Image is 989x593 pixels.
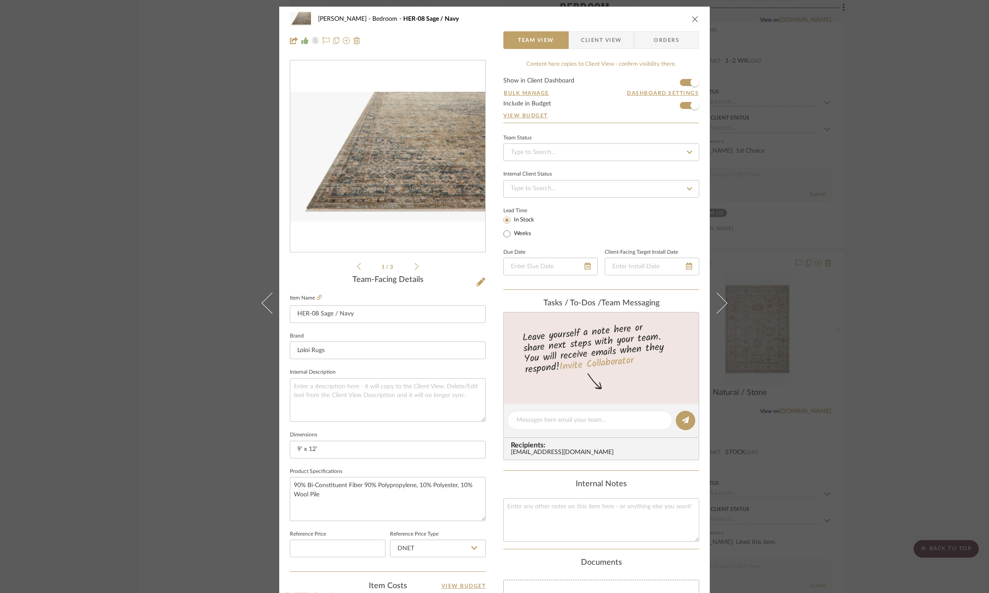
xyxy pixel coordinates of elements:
[290,342,486,359] input: Enter Brand
[503,89,550,97] button: Bulk Manage
[503,206,549,214] label: Lead Time
[386,264,390,270] span: /
[503,60,699,69] div: Content here copies to Client View - confirm visibility there.
[605,250,678,255] label: Client-Facing Target Install Date
[503,180,699,198] input: Type to Search…
[390,532,438,537] label: Reference Price Type
[290,469,342,474] label: Product Specifications
[503,112,699,119] a: View Budget
[691,15,699,23] button: close
[290,433,317,437] label: Dimensions
[290,334,304,338] label: Brand
[290,581,486,591] div: Item Costs
[290,275,486,285] div: Team-Facing Details
[511,441,695,449] span: Recipients:
[403,16,459,22] span: HER-08 Sage / Navy
[290,10,311,28] img: 7dab9b01-111e-4539-9e4c-da3d0bdce1a1_48x40.jpg
[290,370,336,375] label: Internal Description
[372,16,403,22] span: Bedroom
[503,250,525,255] label: Due Date
[390,264,394,270] span: 3
[503,299,699,308] div: team Messaging
[290,61,485,252] div: 0
[290,532,326,537] label: Reference Price
[518,31,554,49] span: Team View
[512,230,531,238] label: Weeks
[644,31,689,49] span: Orders
[626,89,699,97] button: Dashboard Settings
[559,353,634,375] a: Invite Collaborator
[581,31,622,49] span: Client View
[503,136,532,140] div: Team Status
[503,480,699,489] div: Internal Notes
[382,264,386,270] span: 1
[290,305,486,323] input: Enter Item Name
[442,581,486,591] a: View Budget
[290,294,322,302] label: Item Name
[543,299,601,307] span: Tasks / To-Dos /
[290,441,486,458] input: Enter the dimensions of this item
[503,143,699,161] input: Type to Search…
[318,16,372,22] span: [PERSON_NAME]
[503,172,552,176] div: Internal Client Status
[512,216,534,224] label: In Stock
[353,37,360,44] img: Remove from project
[605,258,699,275] input: Enter Install Date
[502,318,701,377] div: Leave yourself a note here or share next steps with your team. You will receive emails when they ...
[503,214,549,239] mat-radio-group: Select item type
[503,258,598,275] input: Enter Due Date
[511,449,695,456] div: [EMAIL_ADDRESS][DOMAIN_NAME]
[503,558,699,568] div: Documents
[290,92,485,222] img: 7dab9b01-111e-4539-9e4c-da3d0bdce1a1_436x436.jpg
